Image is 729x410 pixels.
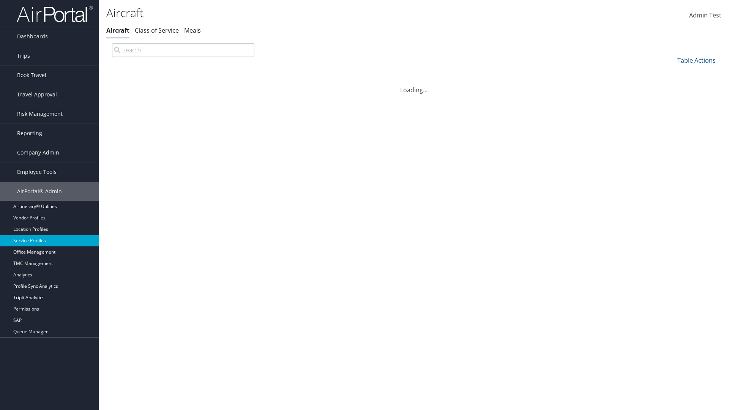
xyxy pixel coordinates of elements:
[17,104,63,123] span: Risk Management
[106,5,516,21] h1: Aircraft
[106,76,721,95] div: Loading...
[135,26,179,35] a: Class of Service
[112,43,254,57] input: Search
[17,66,46,85] span: Book Travel
[17,124,42,143] span: Reporting
[106,26,129,35] a: Aircraft
[184,26,201,35] a: Meals
[17,182,62,201] span: AirPortal® Admin
[17,46,30,65] span: Trips
[17,143,59,162] span: Company Admin
[17,5,93,23] img: airportal-logo.png
[689,11,721,19] span: Admin Test
[17,162,57,181] span: Employee Tools
[677,56,716,65] a: Table Actions
[17,85,57,104] span: Travel Approval
[17,27,48,46] span: Dashboards
[689,4,721,27] a: Admin Test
